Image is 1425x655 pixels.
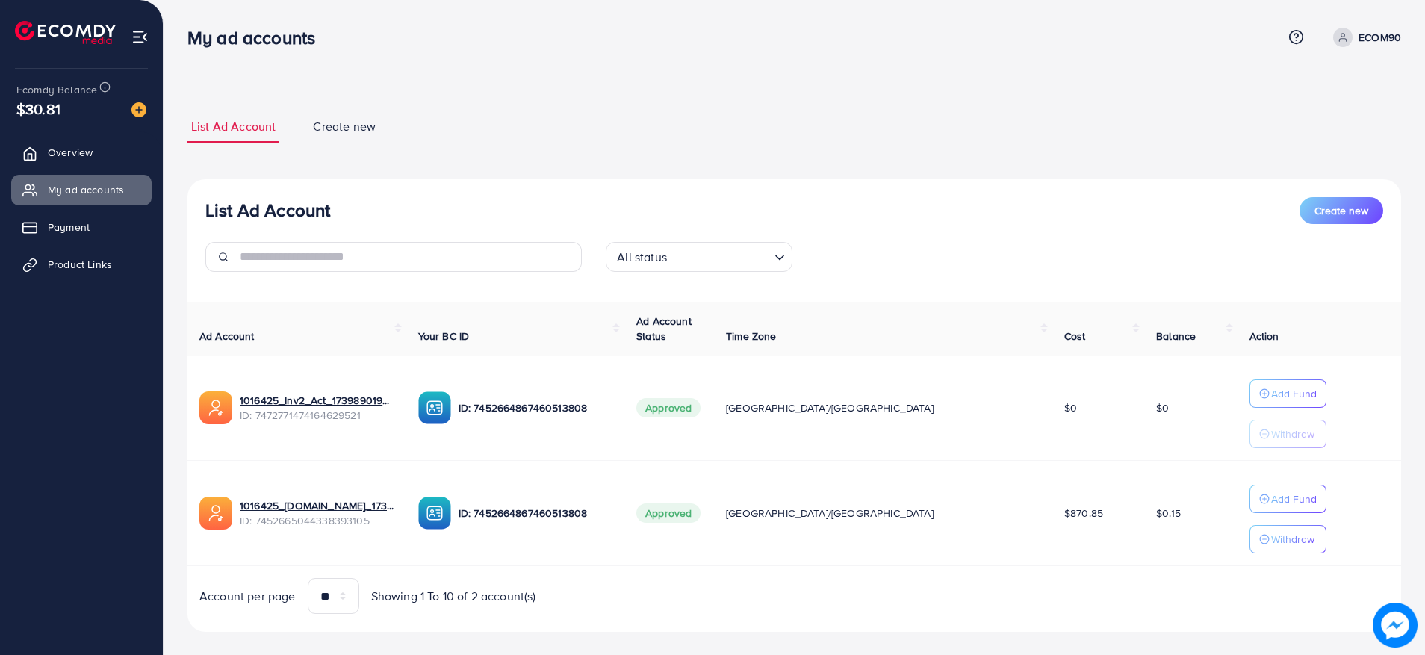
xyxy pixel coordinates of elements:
span: Create new [313,118,376,135]
img: image [1373,603,1418,648]
a: My ad accounts [11,175,152,205]
input: Search for option [671,243,769,268]
a: Payment [11,212,152,242]
button: Create new [1300,197,1383,224]
span: My ad accounts [48,182,124,197]
span: Product Links [48,257,112,272]
a: 1016425_[DOMAIN_NAME]_1735208808115 [240,498,394,513]
div: <span class='underline'>1016425_Inv2_Act_1739890197093</span></br>7472771474164629521 [240,393,394,423]
div: Search for option [606,242,792,272]
span: Your BC ID [418,329,470,344]
a: ECOM90 [1327,28,1401,47]
p: ID: 7452664867460513808 [459,399,613,417]
p: Add Fund [1271,385,1317,403]
span: ID: 7452665044338393105 [240,513,394,528]
span: Approved [636,503,701,523]
span: Overview [48,145,93,160]
img: logo [15,21,116,44]
p: Withdraw [1271,530,1314,548]
span: List Ad Account [191,118,276,135]
span: Ecomdy Balance [16,82,97,97]
span: Balance [1156,329,1196,344]
img: ic-ba-acc.ded83a64.svg [418,391,451,424]
span: ID: 7472771474164629521 [240,408,394,423]
h3: List Ad Account [205,199,330,221]
img: ic-ba-acc.ded83a64.svg [418,497,451,530]
img: menu [131,28,149,46]
span: [GEOGRAPHIC_DATA]/[GEOGRAPHIC_DATA] [726,400,934,415]
span: $0 [1156,400,1169,415]
span: Create new [1314,203,1368,218]
span: Approved [636,398,701,417]
button: Withdraw [1249,420,1326,448]
img: ic-ads-acc.e4c84228.svg [199,391,232,424]
span: Cost [1064,329,1086,344]
span: Ad Account Status [636,314,692,344]
p: ID: 7452664867460513808 [459,504,613,522]
span: $0 [1064,400,1077,415]
div: <span class='underline'>1016425_memonexclusive.com_1735208808115</span></br>7452665044338393105 [240,498,394,529]
button: Add Fund [1249,379,1326,408]
span: Payment [48,220,90,235]
button: Add Fund [1249,485,1326,513]
p: Add Fund [1271,490,1317,508]
span: All status [614,246,670,268]
span: $870.85 [1064,506,1103,521]
a: Overview [11,137,152,167]
img: image [131,102,146,117]
p: ECOM90 [1359,28,1401,46]
span: Ad Account [199,329,255,344]
img: ic-ads-acc.e4c84228.svg [199,497,232,530]
a: 1016425_Inv2_Act_1739890197093 [240,393,394,408]
a: Product Links [11,249,152,279]
span: $30.81 [16,98,60,119]
span: Account per page [199,588,296,605]
span: [GEOGRAPHIC_DATA]/[GEOGRAPHIC_DATA] [726,506,934,521]
span: Time Zone [726,329,776,344]
button: Withdraw [1249,525,1326,553]
h3: My ad accounts [187,27,327,49]
span: Showing 1 To 10 of 2 account(s) [371,588,536,605]
p: Withdraw [1271,425,1314,443]
span: $0.15 [1156,506,1181,521]
span: Action [1249,329,1279,344]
